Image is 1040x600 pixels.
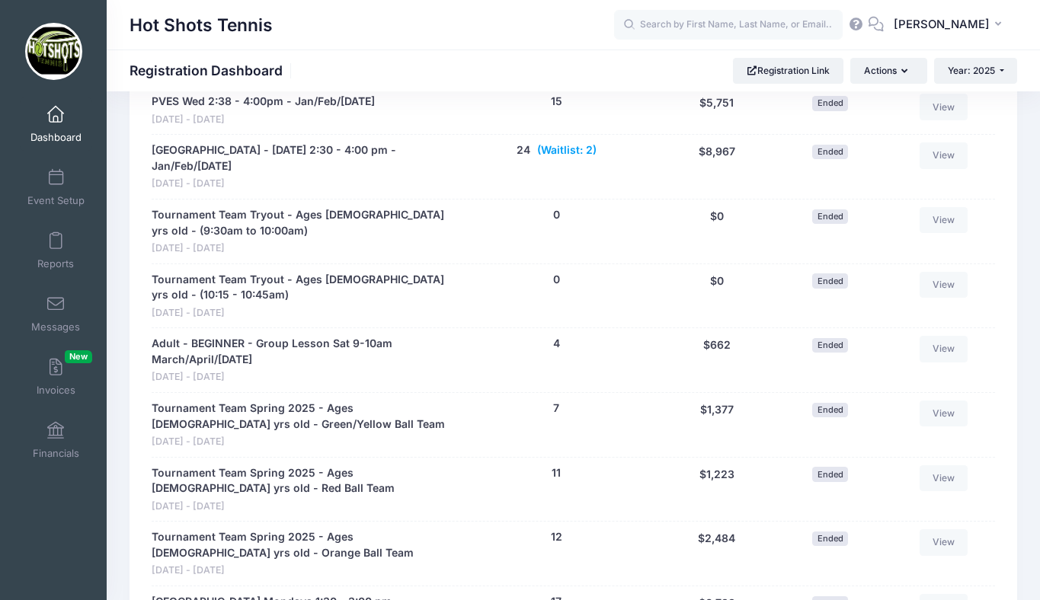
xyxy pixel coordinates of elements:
span: [DATE] - [DATE] [152,241,448,256]
a: Adult - BEGINNER - Group Lesson Sat 9-10am March/April/[DATE] [152,336,448,368]
a: View [920,529,968,555]
div: $8,967 [658,142,776,191]
div: $5,751 [658,94,776,126]
div: $662 [658,336,776,385]
span: Invoices [37,384,75,397]
span: Ended [812,96,848,110]
span: Year: 2025 [948,65,995,76]
span: Ended [812,338,848,353]
div: $2,484 [658,529,776,578]
div: $0 [658,272,776,321]
button: 0 [553,272,560,288]
a: Tournament Team Spring 2025 - Ages [DEMOGRAPHIC_DATA] yrs old - Green/Yellow Ball Team [152,401,448,432]
a: Registration Link [733,58,843,84]
span: [DATE] - [DATE] [152,306,448,321]
a: InvoicesNew [20,350,92,404]
a: Reports [20,224,92,277]
a: View [920,465,968,491]
span: Ended [812,273,848,288]
span: [DATE] - [DATE] [152,177,448,191]
a: Financials [20,413,92,467]
button: Year: 2025 [934,58,1017,84]
span: Ended [812,467,848,481]
span: [DATE] - [DATE] [152,499,448,514]
a: View [920,142,968,168]
span: Ended [812,145,848,159]
a: View [920,336,968,362]
button: 0 [553,207,560,223]
a: View [920,94,968,120]
input: Search by First Name, Last Name, or Email... [614,10,843,40]
a: Event Setup [20,161,92,214]
a: Dashboard [20,97,92,151]
a: Tournament Team Spring 2025 - Ages [DEMOGRAPHIC_DATA] yrs old - Orange Ball Team [152,529,448,561]
span: Dashboard [30,131,82,144]
span: [DATE] - [DATE] [152,370,448,385]
span: [DATE] - [DATE] [152,563,448,578]
button: 24 [517,142,530,158]
button: Actions [850,58,926,84]
button: 11 [552,465,561,481]
button: [PERSON_NAME] [884,8,1017,43]
button: 15 [551,94,562,110]
span: Event Setup [27,194,85,207]
a: View [920,207,968,233]
a: Tournament Team Spring 2025 - Ages [DEMOGRAPHIC_DATA] yrs old - Red Ball Team [152,465,448,497]
span: Ended [812,209,848,224]
span: Ended [812,403,848,417]
a: Messages [20,287,92,340]
button: 12 [551,529,562,545]
h1: Hot Shots Tennis [130,8,273,43]
a: View [920,401,968,426]
div: $0 [658,207,776,256]
div: $1,377 [658,401,776,449]
a: Tournament Team Tryout - Ages [DEMOGRAPHIC_DATA] yrs old - (10:15 - 10:45am) [152,272,448,304]
button: 4 [553,336,560,352]
img: Hot Shots Tennis [25,23,82,80]
span: [DATE] - [DATE] [152,435,448,449]
span: Reports [37,257,74,270]
a: PVES Wed 2:38 - 4:00pm - Jan/Feb/[DATE] [152,94,375,110]
button: 7 [553,401,559,416]
span: [PERSON_NAME] [894,16,990,33]
a: Tournament Team Tryout - Ages [DEMOGRAPHIC_DATA] yrs old - (9:30am to 10:00am) [152,207,448,239]
span: New [65,350,92,363]
span: Ended [812,531,848,546]
h1: Registration Dashboard [130,62,296,78]
span: [DATE] - [DATE] [152,113,375,127]
a: View [920,272,968,298]
a: [GEOGRAPHIC_DATA] - [DATE] 2:30 - 4:00 pm - Jan/Feb/[DATE] [152,142,448,174]
div: $1,223 [658,465,776,514]
span: Messages [31,321,80,334]
button: (Waitlist: 2) [537,142,597,158]
span: Financials [33,447,79,460]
